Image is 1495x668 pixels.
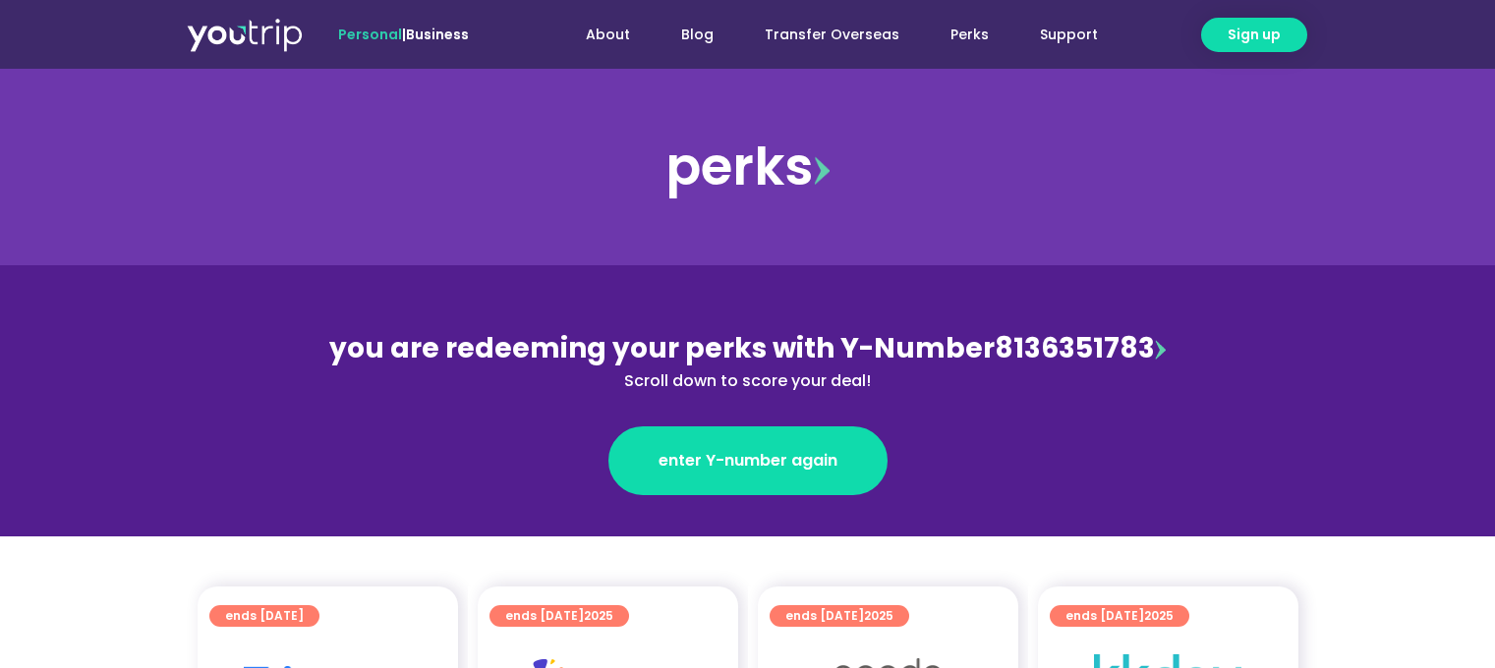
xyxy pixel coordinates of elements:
[338,25,402,44] span: Personal
[739,17,925,53] a: Transfer Overseas
[505,605,613,627] span: ends [DATE]
[329,329,995,367] span: you are redeeming your perks with Y-Number
[209,605,319,627] a: ends [DATE]
[785,605,893,627] span: ends [DATE]
[338,25,469,44] span: |
[864,607,893,624] span: 2025
[1228,25,1281,45] span: Sign up
[406,25,469,44] a: Business
[584,607,613,624] span: 2025
[560,17,656,53] a: About
[925,17,1014,53] a: Perks
[659,449,837,473] span: enter Y-number again
[225,605,304,627] span: ends [DATE]
[608,426,888,495] a: enter Y-number again
[1065,605,1174,627] span: ends [DATE]
[1144,607,1174,624] span: 2025
[489,605,629,627] a: ends [DATE]2025
[1201,18,1307,52] a: Sign up
[1050,605,1189,627] a: ends [DATE]2025
[656,17,739,53] a: Blog
[522,17,1123,53] nav: Menu
[321,328,1175,393] div: 8136351783
[321,369,1175,393] div: Scroll down to score your deal!
[1014,17,1123,53] a: Support
[770,605,909,627] a: ends [DATE]2025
